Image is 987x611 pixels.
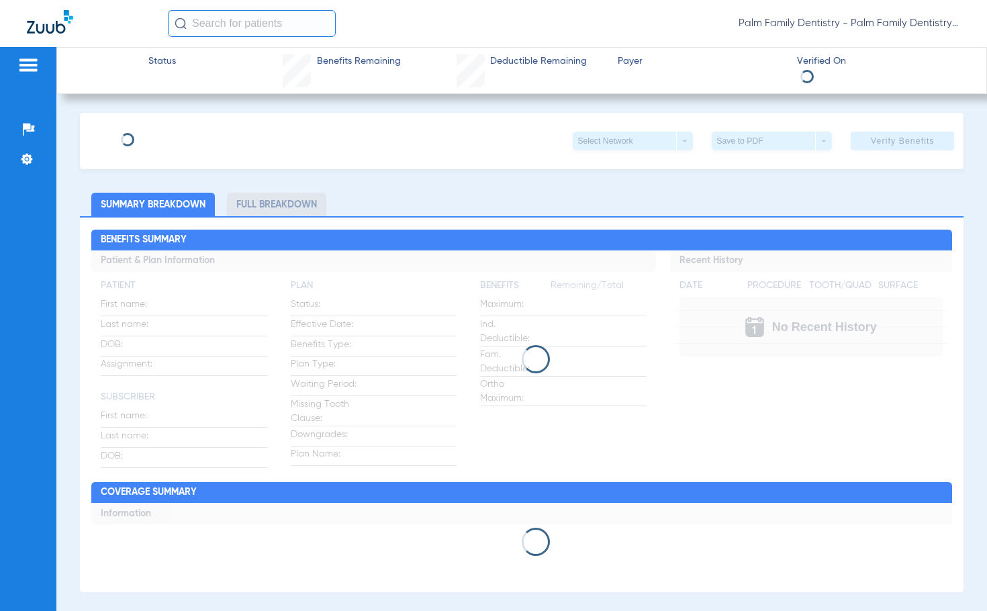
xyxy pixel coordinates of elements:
[618,54,786,68] span: Payer
[27,10,73,34] img: Zuub Logo
[797,54,965,68] span: Verified On
[91,193,215,216] li: Summary Breakdown
[91,482,952,504] h2: Coverage Summary
[148,54,176,68] span: Status
[490,54,587,68] span: Deductible Remaining
[91,230,952,251] h2: Benefits Summary
[317,54,401,68] span: Benefits Remaining
[17,57,39,73] img: hamburger-icon
[739,17,960,30] span: Palm Family Dentistry - Palm Family Dentistry - [GEOGRAPHIC_DATA]
[168,10,336,37] input: Search for patients
[175,17,187,30] img: Search Icon
[227,193,326,216] li: Full Breakdown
